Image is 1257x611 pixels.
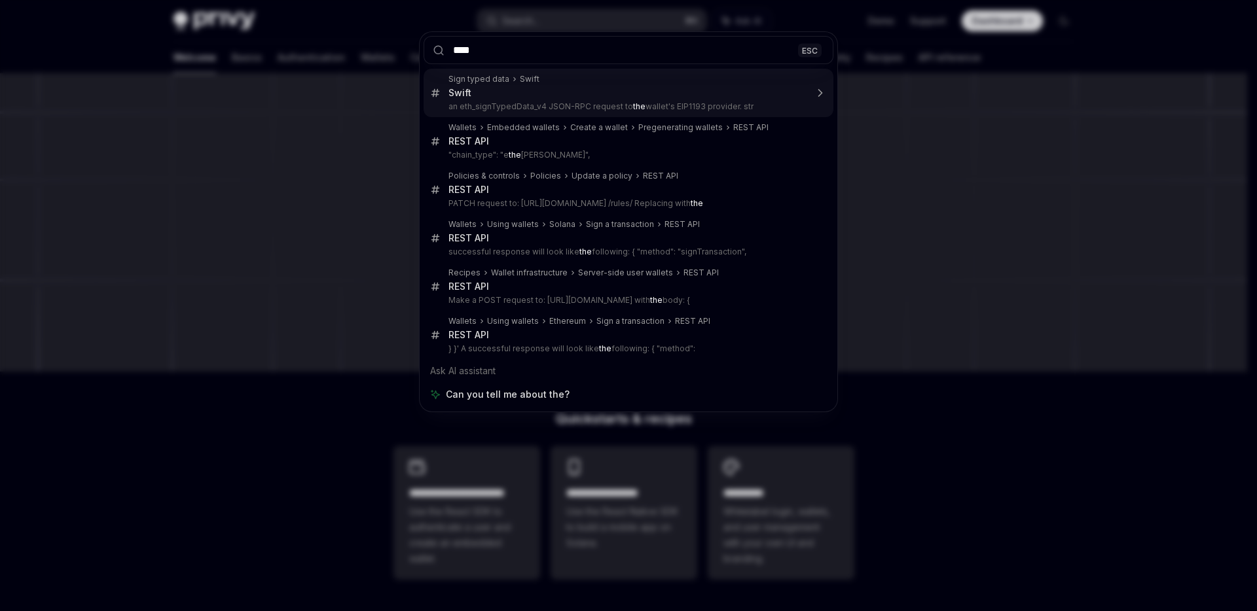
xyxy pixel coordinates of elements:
div: Update a policy [572,171,632,181]
div: Ask AI assistant [424,359,833,383]
div: Ethereum [549,316,586,326]
div: Embedded wallets [487,122,560,133]
div: REST API [675,316,710,326]
div: Sign a transaction [586,219,654,230]
div: Pregenerating wallets [638,122,723,133]
div: Swift [520,74,539,84]
div: REST API [733,122,769,133]
div: Wallets [448,316,477,326]
div: Swift [448,87,471,99]
b: the [599,343,611,353]
div: Policies [530,171,561,181]
p: Make a POST request to: [URL][DOMAIN_NAME] with body: { [448,295,806,305]
p: an eth_signTypedData_v4 JSON-RPC request to wallet's EIP1193 provider. str [448,101,806,112]
p: } }' A successful response will look like following: { "method": [448,343,806,354]
div: Wallets [448,219,477,230]
div: Wallet infrastructure [491,268,568,278]
div: Sign typed data [448,74,509,84]
div: REST API [448,135,489,147]
div: REST API [643,171,678,181]
div: REST API [448,281,489,292]
div: Recipes [448,268,481,278]
b: the [691,198,703,208]
b: the [650,295,663,305]
div: Using wallets [487,316,539,326]
div: Create a wallet [570,122,628,133]
div: Solana [549,219,575,230]
p: successful response will look like following: { "method": "signTransaction", [448,247,806,257]
div: Sign a transaction [596,316,665,326]
div: Policies & controls [448,171,520,181]
div: REST API [448,329,489,341]
div: REST API [448,232,489,244]
p: "chain_type": "e [PERSON_NAME]", [448,150,806,160]
div: REST API [448,184,489,196]
div: Server-side user wallets [578,268,673,278]
span: Can you tell me about the? [446,388,570,401]
b: the [633,101,646,111]
div: Wallets [448,122,477,133]
div: ESC [798,43,822,57]
p: PATCH request to: [URL][DOMAIN_NAME] /rules/ Replacing with [448,198,806,209]
div: Using wallets [487,219,539,230]
b: the [579,247,592,256]
b: the [509,150,521,160]
div: REST API [665,219,700,230]
div: REST API [683,268,719,278]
